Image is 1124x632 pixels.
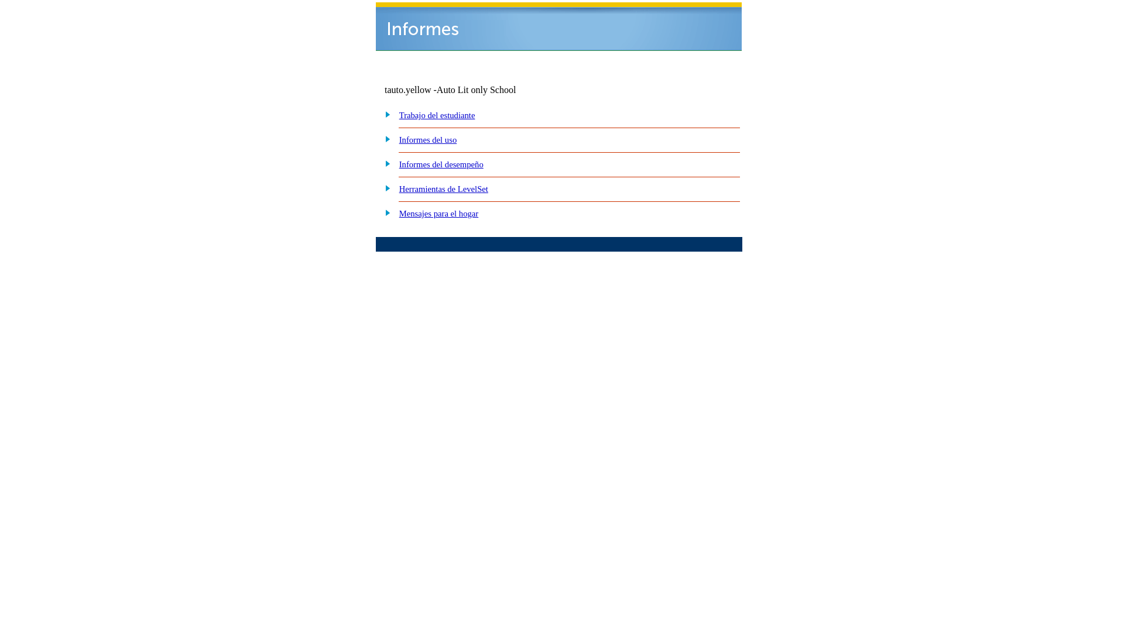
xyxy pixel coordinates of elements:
[399,135,457,145] a: Informes del uso
[379,133,391,144] img: plus.gif
[437,85,516,95] nobr: Auto Lit only School
[399,184,488,194] a: Herramientas de LevelSet
[379,109,391,119] img: plus.gif
[379,183,391,193] img: plus.gif
[379,158,391,169] img: plus.gif
[385,85,600,95] td: tauto.yellow -
[399,160,484,169] a: Informes del desempeño
[376,2,742,51] img: header
[399,209,479,218] a: Mensajes para el hogar
[379,207,391,218] img: plus.gif
[399,111,475,120] a: Trabajo del estudiante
